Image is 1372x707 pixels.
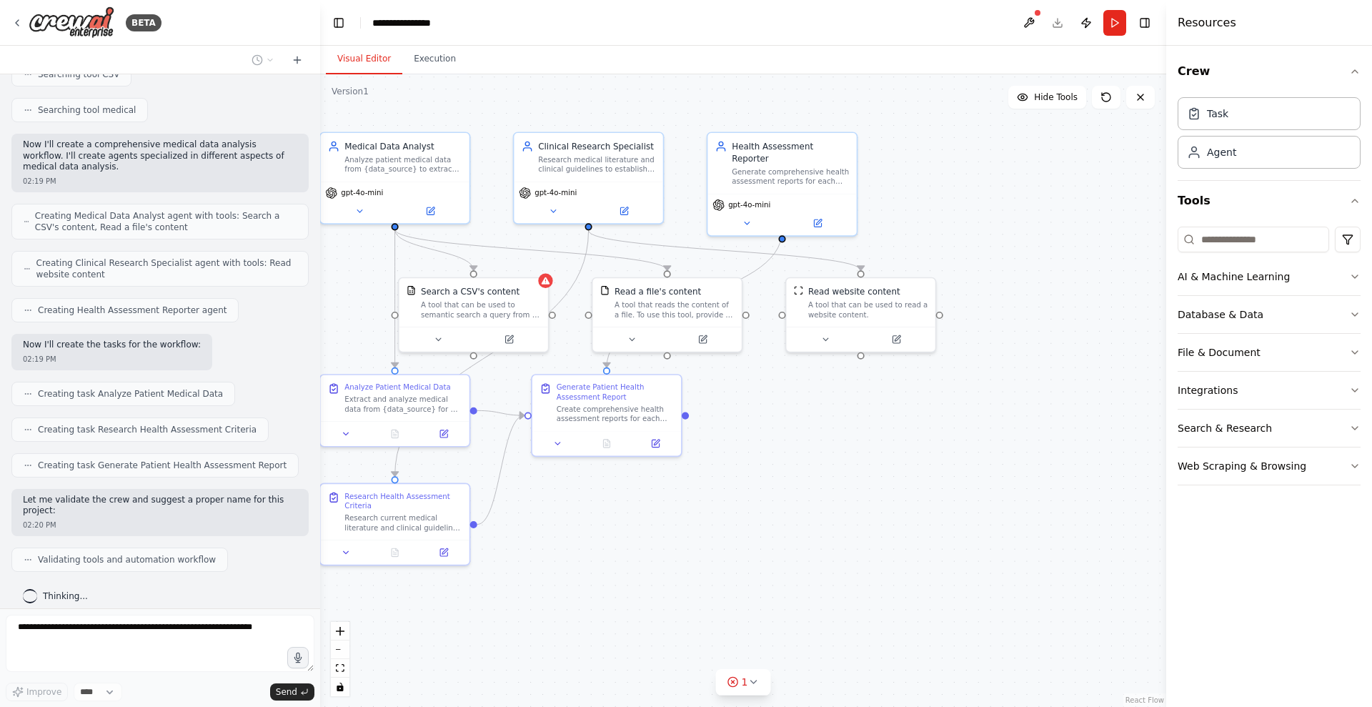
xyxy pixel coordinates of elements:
[26,686,61,698] span: Improve
[246,51,280,69] button: Switch to previous chat
[344,382,450,392] div: Analyze Patient Medical Data
[477,405,525,422] g: Edge from 8a7be4c2-addc-40f1-a476-d6b9f16251fe to f5734095-b40e-4ee3-88e1-008b613567b1
[398,277,550,353] div: CSVSearchToolSearch a CSV's contentA tool that can be used to semantic search a query from a CSV'...
[1178,181,1361,221] button: Tools
[531,374,682,457] div: Generate Patient Health Assessment ReportCreate comprehensive health assessment reports for each ...
[423,545,464,560] button: Open in side panel
[1178,51,1361,92] button: Crew
[389,230,595,476] g: Edge from 9a53198d-0886-4fa6-bfbe-76618e3c9e73 to c5a07931-beaf-4bff-b0df-601eda3aa637
[1178,372,1361,409] button: Integrations
[319,132,471,224] div: Medical Data AnalystAnalyze patient medical data from {data_source} to extract key health indicat...
[808,286,900,298] div: Read website content
[1135,13,1155,33] button: Hide right sidebar
[389,229,401,367] g: Edge from 421b4a9c-c606-4fe5-b941-9d4c3bdf0db1 to 8a7be4c2-addc-40f1-a476-d6b9f16251fe
[389,229,479,270] g: Edge from 421b4a9c-c606-4fe5-b941-9d4c3bdf0db1 to dbaab227-dbd7-4314-8bc9-7c8534603dbe
[344,513,462,533] div: Research current medical literature and clinical guidelines to establish evidence-based criteria ...
[344,155,462,174] div: Analyze patient medical data from {data_source} to extract key health indicators, vital signs, la...
[1178,14,1236,31] h4: Resources
[742,675,748,689] span: 1
[23,354,201,365] div: 02:19 PM
[1178,410,1361,447] button: Search & Research
[369,427,421,441] button: No output available
[423,427,464,441] button: Open in side panel
[785,277,937,353] div: ScrapeWebsiteToolRead website contentA tool that can be used to read a website content.
[581,436,632,450] button: No output available
[38,424,257,435] span: Creating task Research Health Assessment Criteria
[474,332,543,347] button: Open in side panel
[1178,334,1361,371] button: File & Document
[286,51,309,69] button: Start a new chat
[1178,296,1361,333] button: Database & Data
[23,520,297,530] div: 02:20 PM
[331,678,349,696] button: toggle interactivity
[407,286,417,296] img: CSVSearchTool
[668,332,737,347] button: Open in side panel
[862,332,930,347] button: Open in side panel
[331,659,349,678] button: fit view
[635,436,676,450] button: Open in side panel
[35,210,297,233] span: Creating Medical Data Analyst agent with tools: Search a CSV's content, Read a file's content
[369,545,421,560] button: No output available
[6,683,68,701] button: Improve
[707,132,858,236] div: Health Assessment ReporterGenerate comprehensive health assessment reports for each patient in {d...
[732,167,849,187] div: Generate comprehensive health assessment reports for each patient in {data_source}, categorizing ...
[1178,258,1361,295] button: AI & Machine Learning
[1207,107,1228,121] div: Task
[38,554,216,565] span: Validating tools and automation workflow
[331,622,349,641] button: zoom in
[344,491,462,510] div: Research Health Assessment Criteria
[38,104,136,116] span: Searching tool medical
[1207,145,1236,159] div: Agent
[29,6,114,39] img: Logo
[319,483,471,566] div: Research Health Assessment CriteriaResearch current medical literature and clinical guidelines to...
[344,395,462,414] div: Extract and analyze medical data from {data_source} for all patients. Focus on key health indicat...
[326,44,402,74] button: Visual Editor
[396,204,464,218] button: Open in side panel
[590,204,658,218] button: Open in side panel
[1178,448,1361,485] button: Web Scraping & Browsing
[538,140,655,152] div: Clinical Research Specialist
[270,683,314,701] button: Send
[36,257,297,280] span: Creating Clinical Research Specialist agent with tools: Read website content
[38,460,287,471] span: Creating task Generate Patient Health Assessment Report
[477,410,525,530] g: Edge from c5a07931-beaf-4bff-b0df-601eda3aa637 to f5734095-b40e-4ee3-88e1-008b613567b1
[341,188,383,198] span: gpt-4o-mini
[332,86,369,97] div: Version 1
[1125,696,1164,704] a: React Flow attribution
[23,176,297,187] div: 02:19 PM
[513,132,665,224] div: Clinical Research SpecialistResearch medical literature and clinical guidelines to establish heal...
[557,382,674,402] div: Generate Patient Health Assessment Report
[43,590,88,602] span: Thinking...
[331,622,349,696] div: React Flow controls
[23,139,297,173] p: Now I'll create a comprehensive medical data analysis workflow. I'll create agents specialized in...
[808,300,928,320] div: A tool that can be used to read a website content.
[600,286,610,296] img: FileReadTool
[538,155,655,174] div: Research medical literature and clinical guidelines to establish health benchmarks and criteria f...
[276,686,297,698] span: Send
[402,44,467,74] button: Execution
[728,200,770,210] span: gpt-4o-mini
[319,374,471,447] div: Analyze Patient Medical DataExtract and analyze medical data from {data_source} for all patients....
[38,388,223,400] span: Creating task Analyze Patient Medical Data
[329,13,349,33] button: Hide left sidebar
[732,140,849,164] div: Health Assessment Reporter
[23,495,297,517] p: Let me validate the crew and suggest a proper name for this project:
[1178,92,1361,180] div: Crew
[557,404,674,423] div: Create comprehensive health assessment reports for each patient using the analyzed medical data a...
[783,216,852,230] button: Open in side panel
[592,277,743,353] div: FileReadToolRead a file's contentA tool that reads the content of a file. To use this tool, provi...
[1008,86,1086,109] button: Hide Tools
[344,140,462,152] div: Medical Data Analyst
[716,669,771,696] button: 1
[1034,92,1078,103] span: Hide Tools
[126,14,161,31] div: BETA
[1178,221,1361,497] div: Tools
[23,340,201,351] p: Now I'll create the tasks for the workflow:
[615,300,735,320] div: A tool that reads the content of a file. To use this tool, provide a 'file_path' parameter with t...
[372,16,444,30] nav: breadcrumb
[38,69,119,80] span: Searching tool CSV
[287,647,309,668] button: Click to speak your automation idea
[421,300,541,320] div: A tool that can be used to semantic search a query from a CSV's content.
[535,188,577,198] span: gpt-4o-mini
[38,305,227,316] span: Creating Health Assessment Reporter agent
